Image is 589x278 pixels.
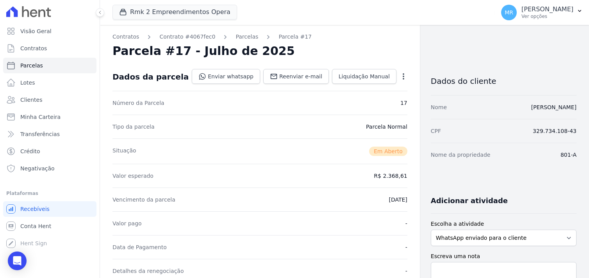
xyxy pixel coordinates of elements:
[20,147,40,155] span: Crédito
[533,127,577,135] dd: 329.734.108-43
[3,92,96,108] a: Clientes
[112,33,139,41] a: Contratos
[3,161,96,176] a: Negativação
[521,5,573,13] p: [PERSON_NAME]
[20,205,50,213] span: Recebíveis
[112,243,167,251] dt: Data de Pagamento
[405,243,407,251] dd: -
[20,165,55,172] span: Negativação
[431,196,508,205] h3: Adicionar atividade
[339,73,390,80] span: Liquidação Manual
[278,33,312,41] a: Parcela #17
[20,130,60,138] span: Transferências
[3,58,96,73] a: Parcelas
[3,126,96,142] a: Transferências
[20,113,61,121] span: Minha Carteira
[431,220,577,228] label: Escolha a atividade
[405,267,407,275] dd: -
[112,72,189,81] div: Dados da parcela
[192,69,260,84] a: Enviar whatsapp
[112,33,407,41] nav: Breadcrumb
[389,196,407,204] dd: [DATE]
[20,96,42,104] span: Clientes
[112,147,136,156] dt: Situação
[112,196,175,204] dt: Vencimento da parcela
[112,99,164,107] dt: Número da Parcela
[3,143,96,159] a: Crédito
[3,41,96,56] a: Contratos
[431,103,447,111] dt: Nome
[20,222,51,230] span: Conta Hent
[20,79,35,87] span: Lotes
[236,33,258,41] a: Parcelas
[3,109,96,125] a: Minha Carteira
[3,201,96,217] a: Recebíveis
[20,62,43,69] span: Parcelas
[332,69,396,84] a: Liquidação Manual
[279,73,322,80] span: Reenviar e-mail
[431,151,491,159] dt: Nome da propriedade
[369,147,407,156] span: Em Aberto
[112,5,237,19] button: Rmk 2 Empreendimentos Opera
[374,172,407,180] dd: R$ 2.368,61
[112,220,142,227] dt: Valor pago
[112,172,153,180] dt: Valor esperado
[495,2,589,23] button: MR [PERSON_NAME] Ver opções
[400,99,407,107] dd: 17
[3,23,96,39] a: Visão Geral
[405,220,407,227] dd: -
[431,76,577,86] h3: Dados do cliente
[366,123,407,131] dd: Parcela Normal
[505,10,513,15] span: MR
[112,44,295,58] h2: Parcela #17 - Julho de 2025
[3,75,96,90] a: Lotes
[112,267,184,275] dt: Detalhes da renegociação
[20,44,47,52] span: Contratos
[531,104,577,110] a: [PERSON_NAME]
[431,127,441,135] dt: CPF
[6,189,93,198] div: Plataformas
[560,151,577,159] dd: 801-A
[159,33,215,41] a: Contrato #4067fec0
[20,27,52,35] span: Visão Geral
[112,123,155,131] dt: Tipo da parcela
[521,13,573,19] p: Ver opções
[3,218,96,234] a: Conta Hent
[431,252,577,260] label: Escreva uma nota
[263,69,329,84] a: Reenviar e-mail
[8,251,27,270] div: Open Intercom Messenger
